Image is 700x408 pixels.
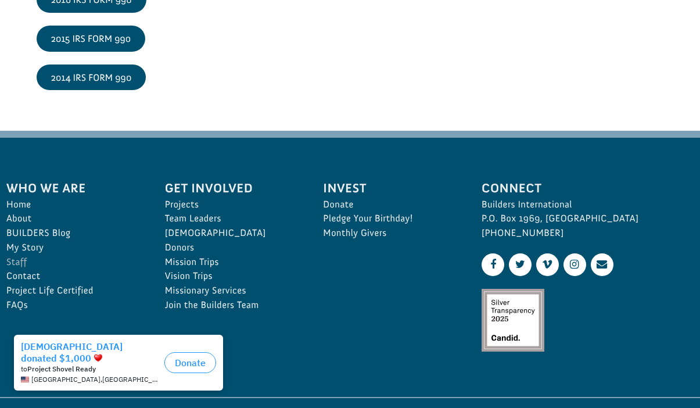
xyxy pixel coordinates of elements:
a: Team Leaders [165,212,298,226]
a: Twitter [509,253,532,276]
a: Donors [165,241,298,255]
a: FAQs [6,298,139,313]
a: Staff [6,255,139,270]
a: Missionary Services [165,284,298,298]
a: BUILDERS Blog [6,226,139,241]
a: Vimeo [536,253,559,276]
a: Contact Us [591,253,613,276]
button: Donate [164,23,216,44]
a: Instagram [563,253,586,276]
span: Invest [323,178,456,198]
div: to [21,36,160,44]
a: [DEMOGRAPHIC_DATA] [165,226,298,241]
span: Get Involved [165,178,298,198]
a: Home [6,198,139,212]
a: 2014 IRS FORM 990 [37,65,146,91]
a: Projects [165,198,298,212]
span: [GEOGRAPHIC_DATA] , [GEOGRAPHIC_DATA] [31,46,160,55]
a: Monthly Givers [323,226,456,241]
a: Mission Trips [165,255,298,270]
img: US.png [21,46,29,55]
span: Connect [482,178,694,198]
a: Join the Builders Team [165,298,298,313]
img: emoji heart [94,24,103,34]
div: [DEMOGRAPHIC_DATA] donated $1,000 [21,12,160,35]
a: My Story [6,241,139,255]
a: Vision Trips [165,269,298,284]
a: Facebook [482,253,504,276]
a: Donate [323,198,456,212]
a: Contact [6,269,139,284]
span: Who We Are [6,178,139,198]
p: Builders International P.O. Box 1969, [GEOGRAPHIC_DATA] [PHONE_NUMBER] [482,198,694,241]
a: About [6,212,139,226]
img: Silver Transparency Rating for 2025 by Candid [482,289,544,352]
a: 2015 IRS FORM 990 [37,26,146,52]
strong: Project Shovel Ready [27,35,96,44]
a: Pledge Your Birthday! [323,212,456,226]
a: Project Life Certified [6,284,139,298]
